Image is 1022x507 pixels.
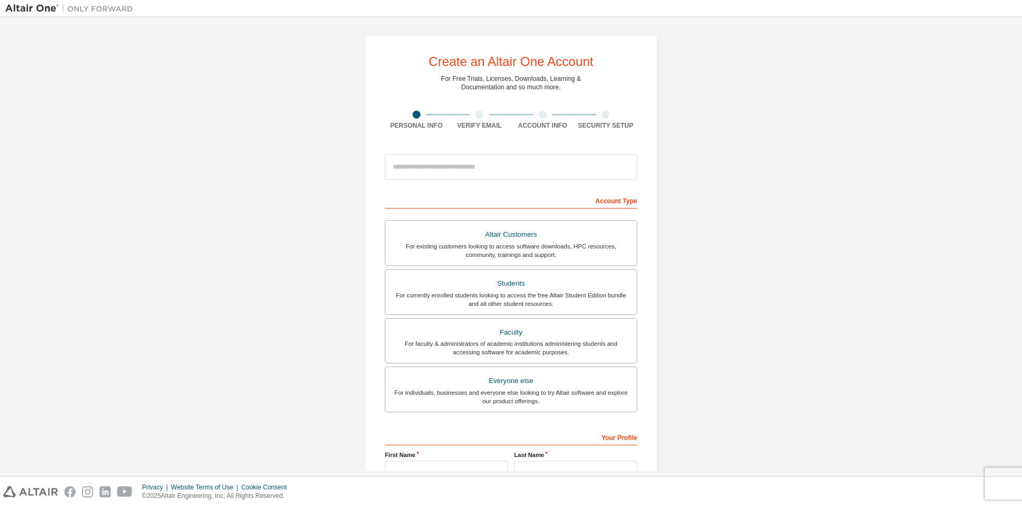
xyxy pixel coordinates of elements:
[3,486,58,497] img: altair_logo.svg
[82,486,93,497] img: instagram.svg
[241,483,293,492] div: Cookie Consent
[385,428,637,445] div: Your Profile
[428,55,594,68] div: Create an Altair One Account
[385,192,637,209] div: Account Type
[385,451,508,459] label: First Name
[171,483,241,492] div: Website Terms of Use
[392,227,630,242] div: Altair Customers
[117,486,133,497] img: youtube.svg
[392,291,630,308] div: For currently enrolled students looking to access the free Altair Student Edition bundle and all ...
[392,339,630,356] div: For faculty & administrators of academic institutions administering students and accessing softwa...
[64,486,76,497] img: facebook.svg
[574,121,638,130] div: Security Setup
[142,492,293,501] p: © 2025 Altair Engineering, Inc. All Rights Reserved.
[514,451,637,459] label: Last Name
[392,388,630,405] div: For individuals, businesses and everyone else looking to try Altair software and explore our prod...
[392,373,630,388] div: Everyone else
[392,325,630,340] div: Faculty
[100,486,111,497] img: linkedin.svg
[392,276,630,291] div: Students
[142,483,171,492] div: Privacy
[441,74,581,92] div: For Free Trials, Licenses, Downloads, Learning & Documentation and so much more.
[448,121,512,130] div: Verify Email
[5,3,138,14] img: Altair One
[511,121,574,130] div: Account Info
[385,121,448,130] div: Personal Info
[392,242,630,259] div: For existing customers looking to access software downloads, HPC resources, community, trainings ...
